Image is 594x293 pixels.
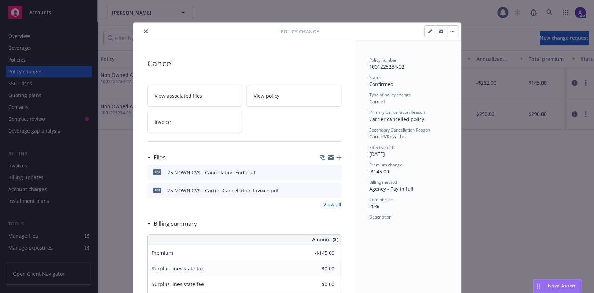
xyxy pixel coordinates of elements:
[280,28,319,35] span: Policy Change
[323,201,341,208] a: View all
[147,111,242,133] a: Invoice
[369,151,385,157] span: [DATE]
[254,92,279,100] span: View policy
[293,247,339,258] input: 0.00
[152,265,204,272] span: Surplus lines state tax
[369,185,413,192] span: Agency - Pay in full
[321,187,327,194] button: download file
[153,219,197,228] h3: Billing summary
[332,169,339,176] button: preview file
[155,118,171,126] span: Invoice
[369,109,425,115] span: Primary Cancellation Reason
[147,219,197,228] div: Billing summary
[369,168,389,175] span: -$145.00
[293,279,339,289] input: 0.00
[534,279,542,293] div: Drag to move
[369,74,381,80] span: Status
[369,179,397,185] span: Billing method
[369,214,391,220] span: Description
[332,187,339,194] button: preview file
[369,144,396,150] span: Effective date
[369,81,394,87] span: Confirmed
[293,263,339,274] input: 0.00
[142,27,150,35] button: close
[147,57,341,70] span: Cancel
[153,188,161,193] span: pdf
[312,236,338,243] span: Amount ($)
[369,203,379,209] span: 20%
[153,153,166,162] h3: Files
[369,133,404,140] span: Cancel/Rewrite
[152,250,173,256] span: Premium
[369,197,393,203] span: Commission
[153,169,161,175] span: pdf
[246,85,341,107] a: View policy
[369,116,424,122] span: Carrier cancelled policy
[321,169,327,176] button: download file
[147,153,166,162] div: Files
[369,98,385,105] span: Cancel
[369,127,430,133] span: Secondary Cancellation Reason
[369,57,397,63] span: Policy number
[369,92,411,98] span: Type of policy change
[369,63,404,70] span: 1001225234-02
[155,92,202,100] span: View associated files
[167,169,255,176] div: 25 NOWN CVS - Cancellation Endt.pdf
[533,279,581,293] button: Nova Assist
[369,162,402,168] span: Premium change
[548,283,576,289] span: Nova Assist
[147,85,242,107] a: View associated files
[167,187,279,194] div: 25 NOWN CVS - Carrier Cancellation Invoice.pdf
[152,281,204,287] span: Surplus lines state fee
